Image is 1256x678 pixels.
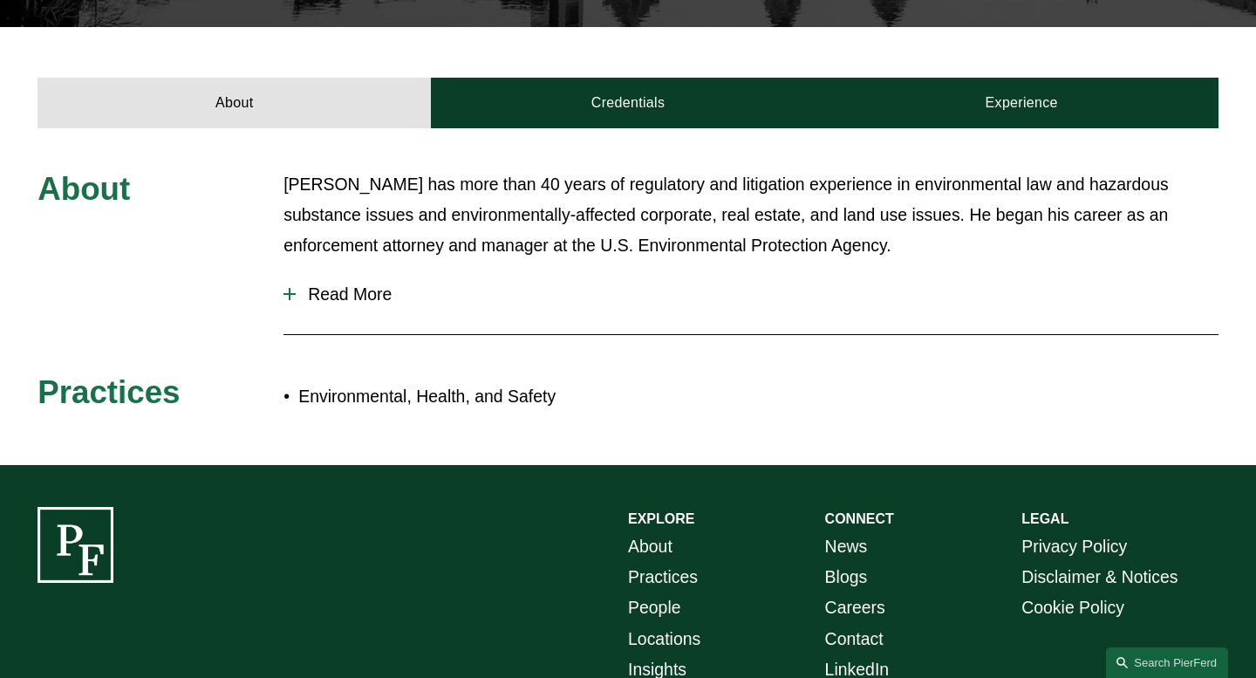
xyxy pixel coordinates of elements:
a: Blogs [825,562,868,592]
strong: EXPLORE [628,511,694,526]
a: News [825,531,868,562]
a: About [628,531,672,562]
a: Careers [825,592,885,623]
a: Search this site [1106,647,1228,678]
a: About [38,78,431,128]
a: Practices [628,562,698,592]
a: Contact [825,624,884,654]
span: Read More [296,284,1218,305]
a: Cookie Policy [1021,592,1124,623]
a: Disclaimer & Notices [1021,562,1177,592]
span: Practices [38,374,180,410]
a: People [628,592,681,623]
a: Experience [825,78,1218,128]
strong: CONNECT [825,511,894,526]
a: Locations [628,624,700,654]
button: Read More [283,271,1218,318]
strong: LEGAL [1021,511,1068,526]
p: [PERSON_NAME] has more than 40 years of regulatory and litigation experience in environmental law... [283,169,1218,261]
a: Credentials [431,78,824,128]
p: Environmental, Health, and Safety [298,381,628,412]
span: About [38,171,130,207]
a: Privacy Policy [1021,531,1127,562]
